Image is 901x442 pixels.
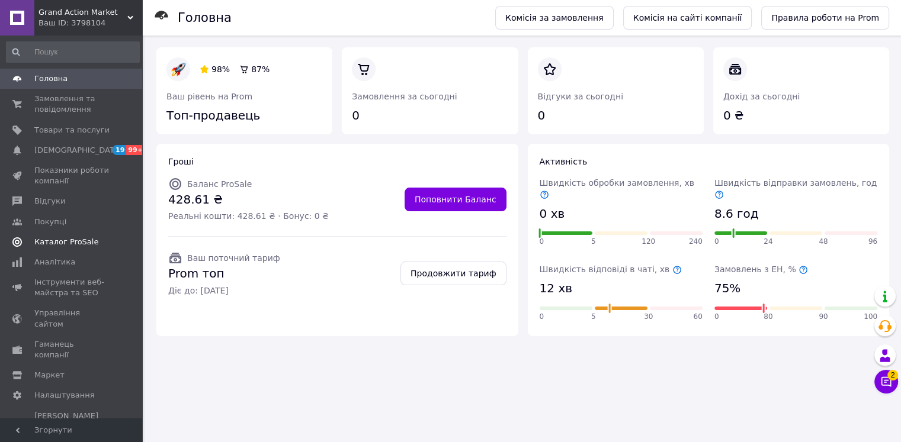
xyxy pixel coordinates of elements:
span: Інструменти веб-майстра та SEO [34,277,110,298]
span: 120 [642,237,655,247]
span: [DEMOGRAPHIC_DATA] [34,145,122,156]
span: Замовлень з ЕН, % [714,264,808,274]
span: 5 [591,312,596,322]
span: 0 [540,237,544,247]
span: Товари та послуги [34,125,110,135]
span: 12 хв [540,280,572,297]
a: Правила роботи на Prom [761,6,889,30]
span: 0 [714,312,719,322]
span: Діє до: [DATE] [168,285,280,296]
span: Реальні кошти: 428.61 ₴ · Бонус: 0 ₴ [168,210,329,222]
span: Управління сайтом [34,308,110,329]
span: 87% [251,64,270,74]
span: Гроші [168,157,194,166]
input: Пошук [6,41,140,63]
span: Prom топ [168,265,280,282]
span: 0 [540,312,544,322]
a: Комісія на сайті компанії [623,6,752,30]
h1: Головна [178,11,232,25]
span: Швидкість обробки замовлення, хв [540,178,694,199]
span: 0 [714,237,719,247]
span: 75% [714,280,740,297]
span: Каталог ProSale [34,237,98,247]
span: Гаманець компанії [34,339,110,360]
span: Баланс ProSale [187,179,252,189]
span: 90 [819,312,828,322]
span: 5 [591,237,596,247]
span: 98% [211,64,230,74]
span: Налаштування [34,390,95,401]
span: 0 хв [540,205,565,222]
span: Головна [34,73,68,84]
span: 48 [819,237,828,247]
span: Замовлення та повідомлення [34,93,110,115]
a: Поповнити Баланс [405,188,506,211]
span: 19 [113,145,126,155]
span: 80 [764,312,772,322]
span: 2 [887,370,898,380]
span: 99+ [126,145,146,155]
span: Ваш поточний тариф [187,253,280,263]
span: Швидкість відповіді в чаті, хв [540,264,682,274]
span: 240 [689,237,703,247]
div: Ваш ID: 3798104 [39,18,142,28]
span: 100 [864,312,877,322]
span: Показники роботи компанії [34,165,110,186]
span: Покупці [34,217,66,227]
span: Grand Action Market [39,7,127,18]
span: 30 [644,312,653,322]
span: Аналітика [34,257,75,267]
span: 8.6 год [714,205,759,222]
button: Чат з покупцем2 [874,370,898,393]
span: 96 [868,237,877,247]
span: 24 [764,237,772,247]
a: Продовжити тариф [400,262,506,285]
span: 428.61 ₴ [168,191,329,208]
span: Маркет [34,370,65,380]
span: Швидкість відправки замовлень, год [714,178,877,199]
span: Відгуки [34,196,65,207]
span: Активність [540,157,588,166]
a: Комісія за замовлення [495,6,614,30]
span: 60 [693,312,702,322]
